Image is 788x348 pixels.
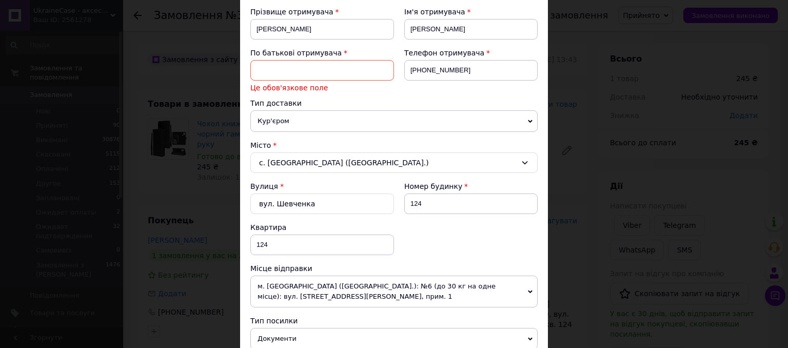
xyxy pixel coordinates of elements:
div: Місто [250,140,538,150]
span: Квартира [250,223,286,231]
span: Тип доставки [250,99,302,107]
span: Прізвище отримувача [250,8,333,16]
span: По батькові отримувача [250,49,342,57]
span: Кур'єром [250,110,538,132]
span: Ім'я отримувача [404,8,465,16]
input: +380 [404,60,538,81]
span: м. [GEOGRAPHIC_DATA] ([GEOGRAPHIC_DATA].): №6 (до 30 кг на одне місце): вул. [STREET_ADDRESS][PER... [250,276,538,307]
div: с. [GEOGRAPHIC_DATA] ([GEOGRAPHIC_DATA].) [250,152,538,173]
label: Вулиця [250,182,278,190]
span: Телефон отримувача [404,49,484,57]
span: Це обов'язкове поле [250,83,394,93]
span: Тип посилки [250,317,298,325]
span: Місце відправки [250,264,312,273]
span: Номер будинку [404,182,462,190]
